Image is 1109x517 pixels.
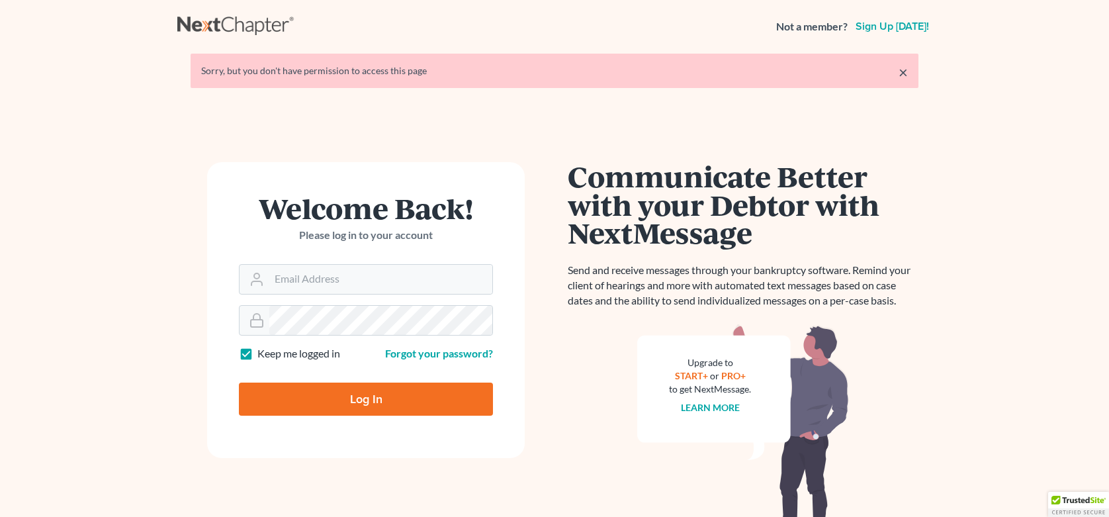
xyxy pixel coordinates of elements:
[899,64,908,80] a: ×
[721,370,746,381] a: PRO+
[853,21,932,32] a: Sign up [DATE]!
[710,370,719,381] span: or
[257,346,340,361] label: Keep me logged in
[681,402,740,413] a: Learn more
[269,265,492,294] input: Email Address
[239,228,493,243] p: Please log in to your account
[201,64,908,77] div: Sorry, but you don't have permission to access this page
[669,356,751,369] div: Upgrade to
[669,383,751,396] div: to get NextMessage.
[568,263,918,308] p: Send and receive messages through your bankruptcy software. Remind your client of hearings and mo...
[385,347,493,359] a: Forgot your password?
[776,19,848,34] strong: Not a member?
[1048,492,1109,517] div: TrustedSite Certified
[239,383,493,416] input: Log In
[568,162,918,247] h1: Communicate Better with your Debtor with NextMessage
[239,194,493,222] h1: Welcome Back!
[675,370,708,381] a: START+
